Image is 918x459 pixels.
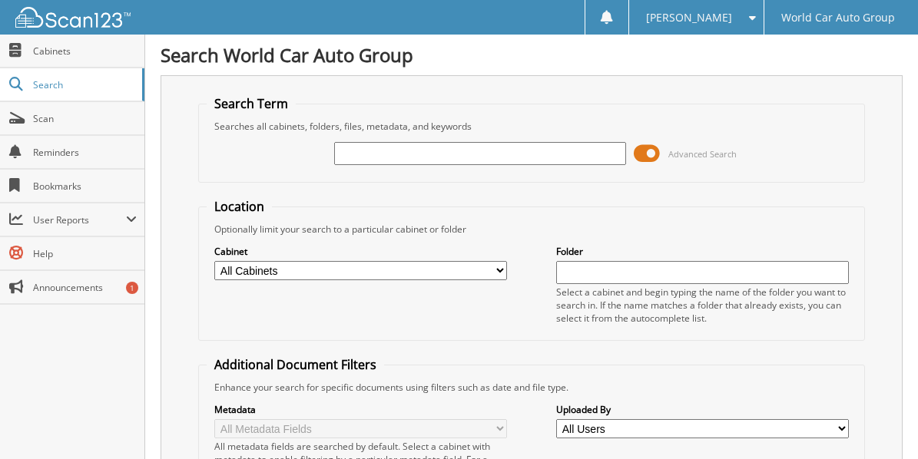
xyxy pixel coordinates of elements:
span: Announcements [33,281,137,294]
legend: Additional Document Filters [207,356,384,373]
span: Advanced Search [668,148,737,160]
label: Metadata [214,403,506,416]
h1: Search World Car Auto Group [161,42,903,68]
span: Scan [33,112,137,125]
span: [PERSON_NAME] [646,13,732,22]
span: Help [33,247,137,260]
span: Bookmarks [33,180,137,193]
div: Enhance your search for specific documents using filters such as date and file type. [207,381,856,394]
legend: Location [207,198,272,215]
label: Cabinet [214,245,506,258]
span: Reminders [33,146,137,159]
span: User Reports [33,213,126,226]
div: 1 [126,282,138,294]
div: Select a cabinet and begin typing the name of the folder you want to search in. If the name match... [556,286,848,325]
span: World Car Auto Group [781,13,895,22]
legend: Search Term [207,95,296,112]
label: Folder [556,245,848,258]
label: Uploaded By [556,403,848,416]
img: scan123-logo-white.svg [15,7,131,28]
span: Cabinets [33,45,137,58]
div: Searches all cabinets, folders, files, metadata, and keywords [207,120,856,133]
div: Optionally limit your search to a particular cabinet or folder [207,223,856,236]
span: Search [33,78,134,91]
